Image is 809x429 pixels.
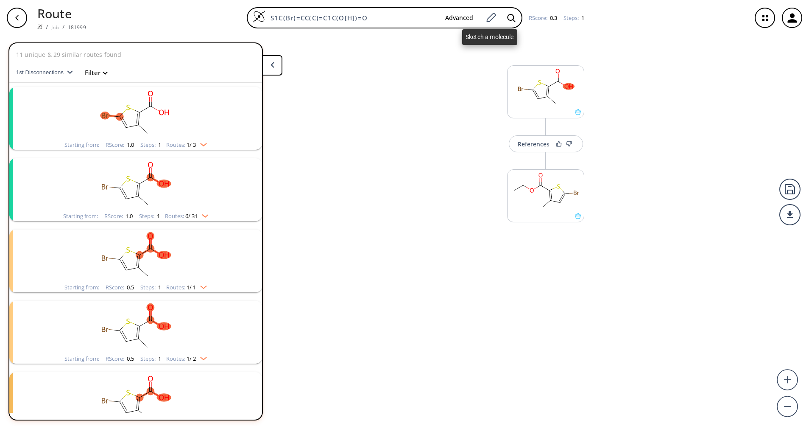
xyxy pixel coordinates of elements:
img: Spaya logo [37,24,42,29]
svg: Cc1cc(Br)sc1C(=O)O [508,66,584,109]
li: / [46,22,48,31]
button: 1st Disconnections [16,62,80,83]
svg: Cc1cc(Br)sc1C(=O)O [25,301,246,354]
span: 1 [157,355,161,362]
div: Starting from: [64,285,99,290]
svg: Cc1cc(Br)sc1C(=O)O [25,158,246,211]
span: 1 [157,283,161,291]
div: Steps : [140,356,161,362]
span: 1.0 [126,141,134,149]
div: References [518,141,550,147]
div: Steps : [564,15,584,21]
div: Steps : [139,213,160,219]
img: Logo Spaya [253,10,265,23]
span: 1 / 1 [187,285,196,290]
div: Routes: [166,142,207,148]
span: 0.5 [126,283,134,291]
img: Down [198,211,209,218]
div: Starting from: [63,213,98,219]
li: / [62,22,64,31]
div: RScore : [529,15,557,21]
a: 181999 [68,24,86,31]
div: Routes: [166,285,207,290]
svg: Cc1cc(Br)sc1C(=O)O [25,372,246,425]
button: Advanced [438,10,480,26]
div: Sketch a molecule [462,29,517,45]
span: 0.5 [126,355,134,362]
span: 1.0 [124,212,133,220]
div: RScore : [106,142,134,148]
input: Enter SMILES [265,14,438,22]
div: Steps : [140,285,161,290]
div: Routes: [166,356,207,362]
img: Down [196,282,207,289]
p: Route [37,4,86,22]
span: 1 [580,14,584,22]
span: 6 / 31 [185,213,198,219]
div: Starting from: [64,356,99,362]
img: Down [196,140,207,146]
div: Steps : [140,142,161,148]
div: RScore : [104,213,133,219]
span: 1 [156,212,160,220]
span: 0.3 [549,14,557,22]
span: 1 / 3 [187,142,196,148]
a: Job [51,24,59,31]
span: 1 [157,141,161,149]
span: 1 / 2 [187,356,196,362]
span: 1st Disconnections [16,69,67,76]
p: 11 unique & 29 similar routes found [16,50,121,59]
div: RScore : [106,285,134,290]
button: Filter [80,70,107,76]
button: References [509,135,583,152]
div: RScore : [106,356,134,362]
svg: Cc1cc(Br)sc1C(=O)O [25,87,246,140]
svg: CCOC(=O)c1sc(Br)cc1C [508,170,584,213]
svg: Cc1cc(Br)sc1C(=O)O [25,230,246,283]
img: Down [196,353,207,360]
div: Routes: [165,213,209,219]
div: Starting from: [64,142,99,148]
